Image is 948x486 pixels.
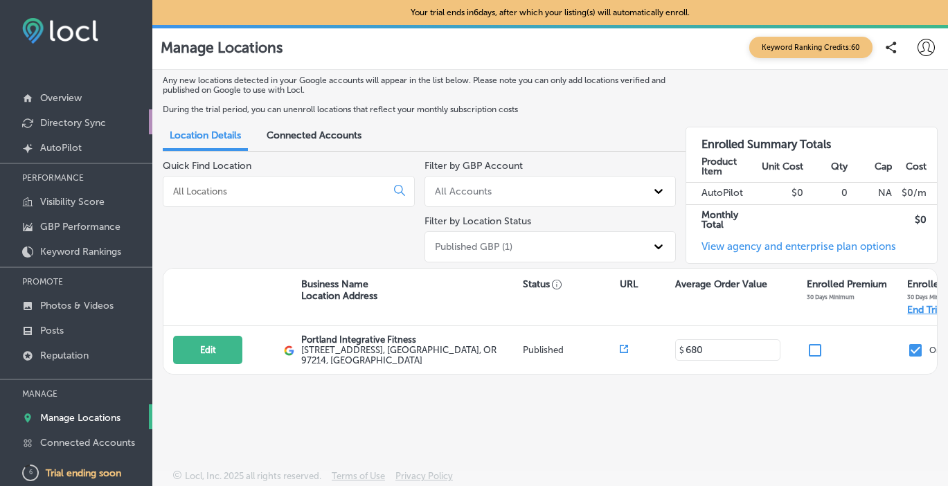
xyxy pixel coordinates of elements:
p: Photos & Videos [40,300,114,312]
label: Quick Find Location [163,160,251,172]
th: Cost [893,151,937,182]
a: View agency and enterprise plan options [686,240,896,263]
p: Manage Locations [161,39,283,56]
p: Any new locations detected in your Google accounts will appear in the list below. Please note you... [163,75,666,95]
td: $ 0 /m [893,182,937,204]
td: $0 [760,182,805,204]
span: Keyword Ranking Credits: 60 [749,37,873,58]
p: $ [679,345,684,355]
strong: Product Item [701,156,737,177]
p: URL [620,278,638,290]
p: Average Order Value [675,278,767,290]
p: Visibility Score [40,196,105,208]
th: Qty [804,151,848,182]
p: Published [523,345,620,355]
p: Your trial ends in 6 days, after which your listing(s) will automatically enroll. [411,8,690,17]
td: AutoPilot [686,182,760,204]
p: Directory Sync [40,117,106,129]
p: Locl, Inc. 2025 all rights reserved. [185,471,321,481]
p: Connected Accounts [40,437,135,449]
p: Status [523,278,620,290]
p: Trial ending soon [46,467,121,479]
label: [STREET_ADDRESS] , [GEOGRAPHIC_DATA], OR 97214, [GEOGRAPHIC_DATA] [301,345,519,366]
p: During the trial period, you can unenroll locations that reflect your monthly subscription costs [163,105,666,114]
div: All Accounts [435,186,492,197]
h3: Enrolled Summary Totals [686,127,937,151]
p: Manage Locations [40,412,120,424]
p: Reputation [40,350,89,361]
p: Overview [40,92,82,104]
p: Portland Integrative Fitness [301,334,519,345]
img: fda3e92497d09a02dc62c9cd864e3231.png [22,18,98,44]
span: Connected Accounts [267,129,361,141]
span: Location Details [170,129,241,141]
label: Filter by GBP Account [424,160,523,172]
td: 0 [804,182,848,204]
p: Enrolled Premium [807,278,887,290]
p: Keyword Rankings [40,246,121,258]
p: Posts [40,325,64,336]
th: Unit Cost [760,151,805,182]
td: $ 0 [893,204,937,235]
p: Business Name Location Address [301,278,377,302]
input: All Locations [172,185,383,197]
td: Monthly Total [686,204,760,235]
p: AutoPilot [40,142,82,154]
th: Cap [848,151,893,182]
img: logo [284,345,294,356]
td: NA [848,182,893,204]
button: Edit [173,336,242,364]
label: Filter by Location Status [424,215,531,227]
p: GBP Performance [40,221,120,233]
div: Published GBP (1) [435,241,512,253]
p: 30 Days Minimum [807,294,855,300]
